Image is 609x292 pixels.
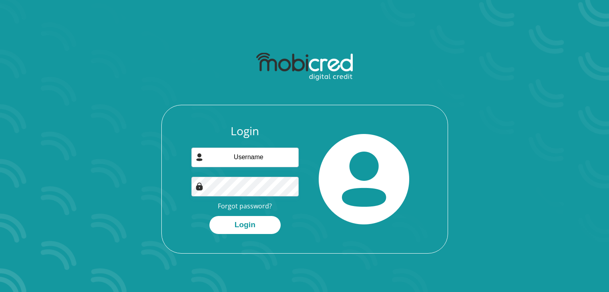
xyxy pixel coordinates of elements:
[195,182,203,190] img: Image
[209,216,281,234] button: Login
[218,202,272,210] a: Forgot password?
[191,124,299,138] h3: Login
[191,148,299,167] input: Username
[256,53,353,81] img: mobicred logo
[195,153,203,161] img: user-icon image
